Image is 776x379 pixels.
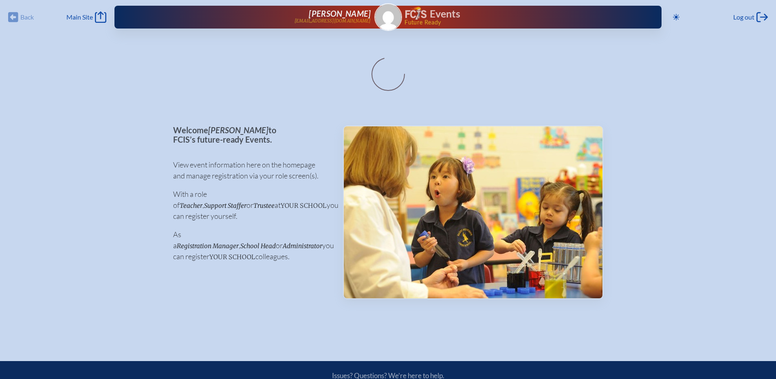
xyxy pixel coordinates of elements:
[208,125,268,135] span: [PERSON_NAME]
[173,229,330,262] p: As a , or you can register colleagues.
[173,159,330,181] p: View event information here on the homepage and manage registration via your role screen(s).
[344,126,602,298] img: Events
[281,202,327,209] span: your school
[180,202,202,209] span: Teacher
[177,242,239,250] span: Registration Manager
[375,4,401,30] img: Gravatar
[374,3,402,31] a: Gravatar
[404,20,635,25] span: Future Ready
[405,7,636,25] div: FCIS Events — Future ready
[733,13,754,21] span: Log out
[240,242,276,250] span: School Head
[141,9,371,25] a: [PERSON_NAME][EMAIL_ADDRESS][DOMAIN_NAME]
[253,202,275,209] span: Trustee
[66,13,93,21] span: Main Site
[283,242,322,250] span: Administrator
[204,202,246,209] span: Support Staffer
[173,189,330,222] p: With a role of , or at you can register yourself.
[309,9,371,18] span: [PERSON_NAME]
[66,11,106,23] a: Main Site
[209,253,255,261] span: your school
[173,126,330,144] p: Welcome to FCIS’s future-ready Events.
[295,18,371,24] p: [EMAIL_ADDRESS][DOMAIN_NAME]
